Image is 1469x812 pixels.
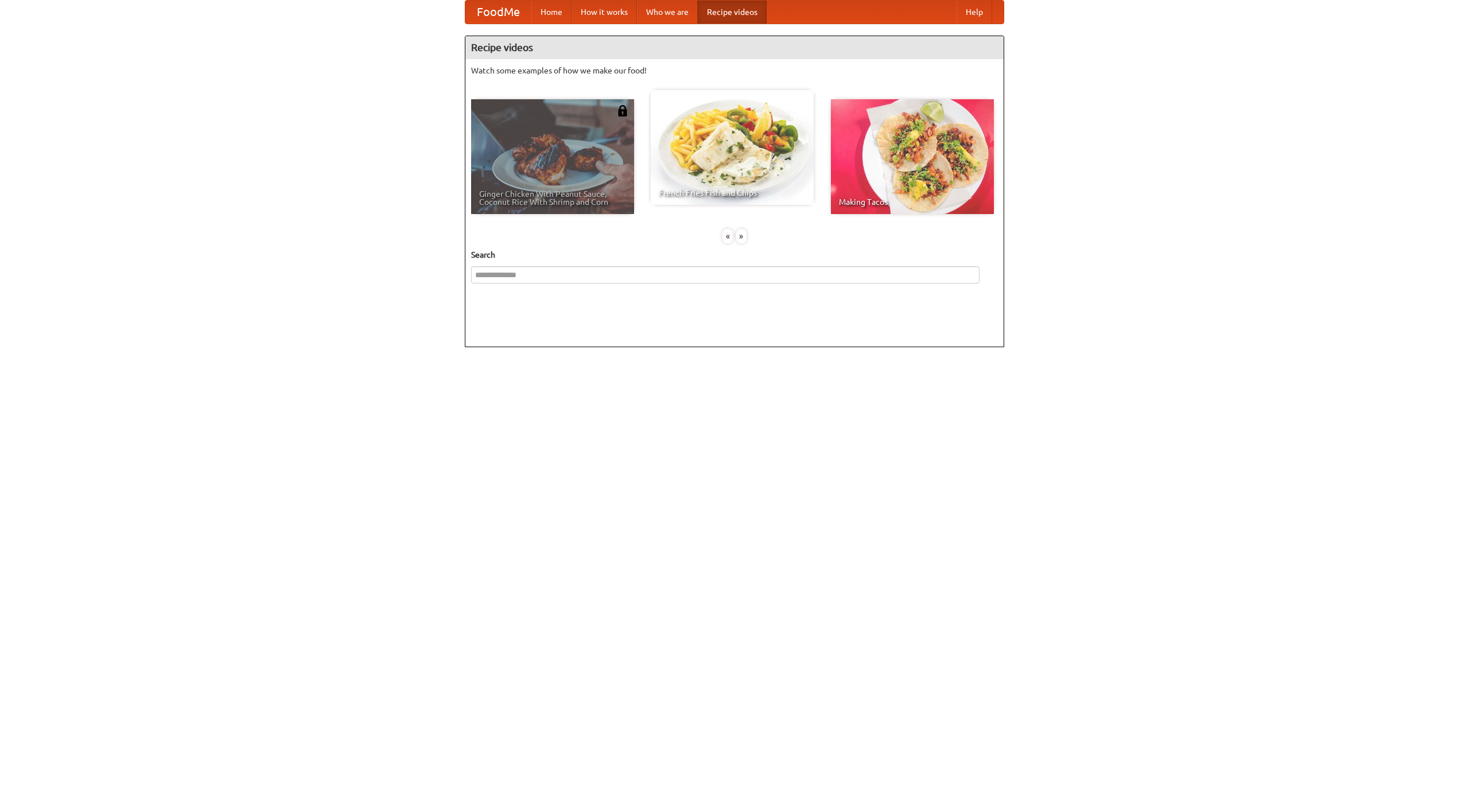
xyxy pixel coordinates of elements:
span: French Fries Fish and Chips [659,189,806,197]
div: « [722,229,733,243]
a: Help [957,1,992,24]
a: FoodMe [465,1,531,24]
a: French Fries Fish and Chips [651,90,814,205]
h5: Search [471,249,998,261]
a: Who we are [637,1,698,24]
img: 483408.png [617,105,628,116]
p: Watch some examples of how we make our food! [471,65,998,76]
a: How it works [572,1,637,24]
div: » [736,229,747,243]
a: Making Tacos [831,99,994,214]
span: Making Tacos [839,198,986,206]
a: Home [531,1,572,24]
a: Recipe videos [698,1,767,24]
h4: Recipe videos [465,36,1004,59]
